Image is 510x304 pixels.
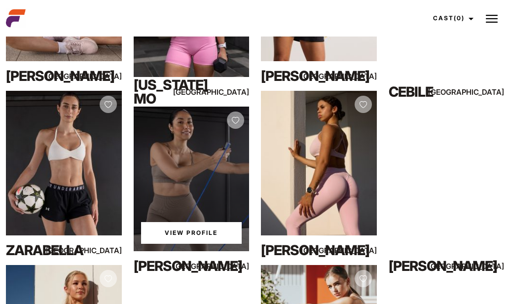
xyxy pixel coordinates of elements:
img: Burger icon [486,13,498,25]
div: [PERSON_NAME] [134,256,203,276]
div: [PERSON_NAME] [6,66,75,86]
div: [GEOGRAPHIC_DATA] [215,260,249,272]
div: Cebile [389,82,458,102]
span: (0) [454,14,465,22]
div: [PERSON_NAME] [261,66,330,86]
div: [PERSON_NAME] [261,240,330,260]
div: [GEOGRAPHIC_DATA] [87,70,121,82]
div: [GEOGRAPHIC_DATA] [342,244,376,257]
div: [PERSON_NAME] [389,256,458,276]
div: [GEOGRAPHIC_DATA] [87,244,121,257]
div: [GEOGRAPHIC_DATA] [215,86,249,98]
div: Zarabella [6,240,75,260]
div: [US_STATE] Mo [134,82,203,102]
div: [GEOGRAPHIC_DATA] [470,86,504,98]
a: Cast(0) [424,5,479,32]
div: [GEOGRAPHIC_DATA] [470,260,504,272]
div: [GEOGRAPHIC_DATA] [342,70,376,82]
img: cropped-aefm-brand-fav-22-square.png [6,8,26,28]
a: View Suzan Na'sProfile [141,222,242,244]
